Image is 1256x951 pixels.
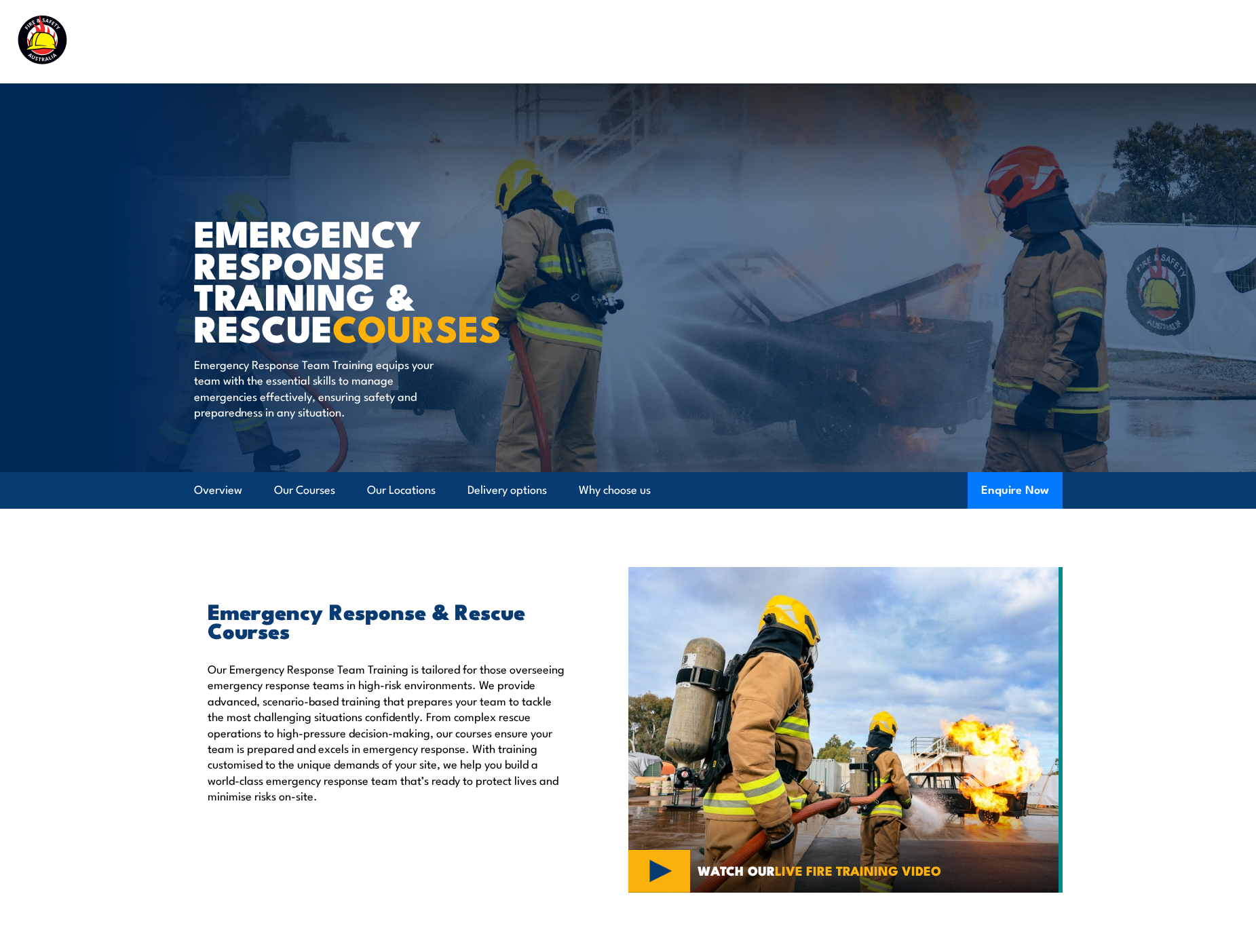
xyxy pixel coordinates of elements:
h1: Emergency Response Training & Rescue [194,216,529,343]
img: Emergency Response Team Training Australia [628,567,1063,893]
a: Emergency Response Services [712,24,873,60]
a: Courses [519,24,562,60]
p: Our Emergency Response Team Training is tailored for those overseeing emergency response teams in... [208,661,566,804]
strong: COURSES [332,298,501,355]
p: Emergency Response Team Training equips your team with the essential skills to manage emergencies... [194,356,442,420]
a: Learner Portal [1043,24,1120,60]
a: Delivery options [468,472,547,508]
h2: Emergency Response & Rescue Courses [208,601,566,639]
span: WATCH OUR [698,864,941,876]
strong: LIVE FIRE TRAINING VIDEO [775,860,941,880]
a: Overview [194,472,242,508]
button: Enquire Now [968,472,1063,509]
a: Our Courses [274,472,335,508]
a: Our Locations [367,472,436,508]
a: Contact [1149,24,1192,60]
a: About Us [903,24,953,60]
a: Course Calendar [592,24,682,60]
a: News [983,24,1013,60]
a: Why choose us [579,472,651,508]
